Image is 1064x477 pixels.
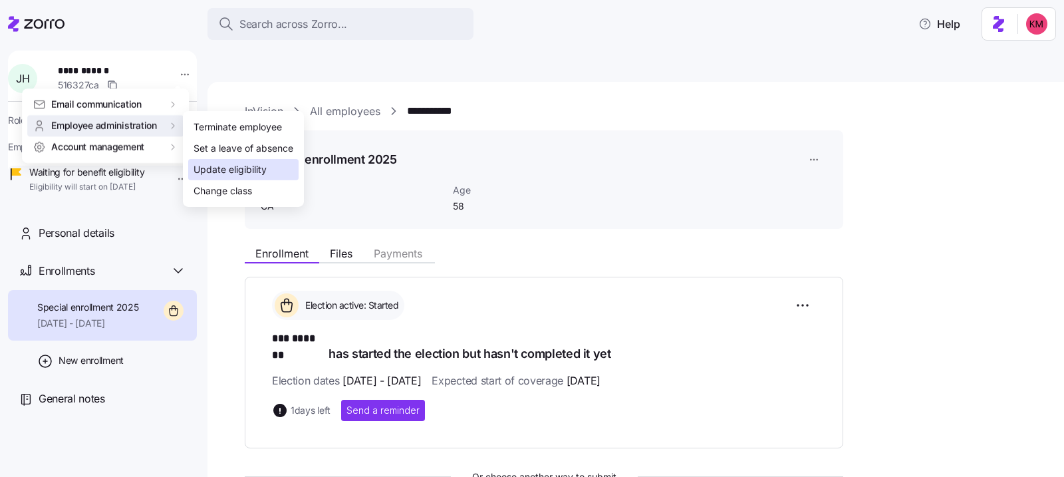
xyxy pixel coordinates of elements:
[51,98,142,111] span: Email communication
[194,141,293,156] div: Set a leave of absence
[51,119,157,132] span: Employee administration
[194,162,267,177] div: Update eligibility
[51,140,144,154] span: Account management
[194,120,282,134] div: Terminate employee
[194,184,252,198] div: Change class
